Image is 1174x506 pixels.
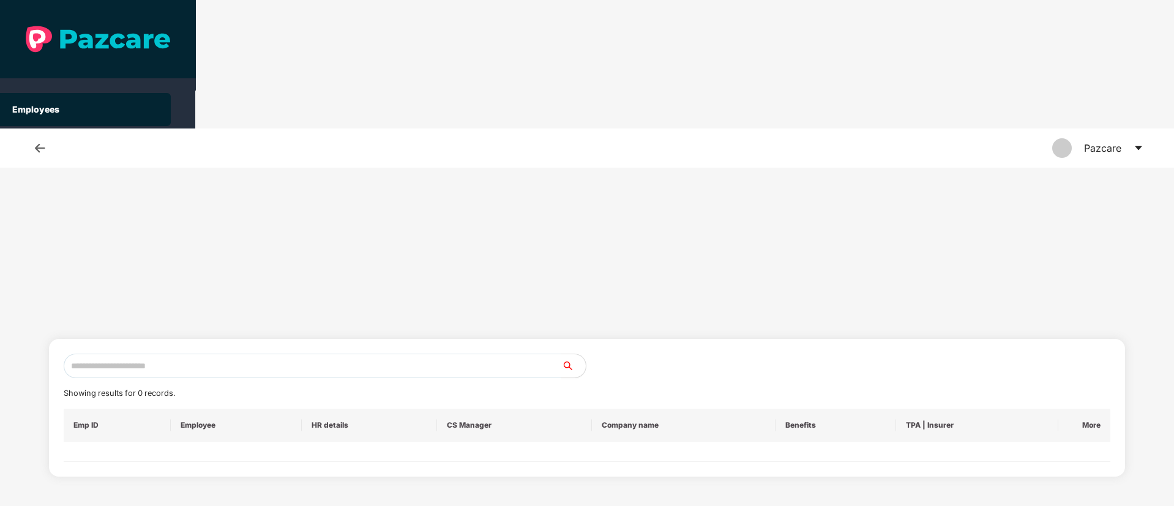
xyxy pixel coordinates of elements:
[12,104,59,114] a: Employees
[592,409,776,442] th: Company name
[302,409,437,442] th: HR details
[171,409,302,442] th: Employee
[64,409,171,442] th: Emp ID
[776,409,896,442] th: Benefits
[437,409,591,442] th: CS Manager
[1084,128,1121,168] div: Pazcare
[561,354,586,378] button: search
[896,409,1058,442] th: TPA | Insurer
[561,361,586,371] span: search
[1134,143,1143,153] span: caret-down
[64,389,175,398] span: Showing results for 0 records.
[1058,409,1111,442] th: More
